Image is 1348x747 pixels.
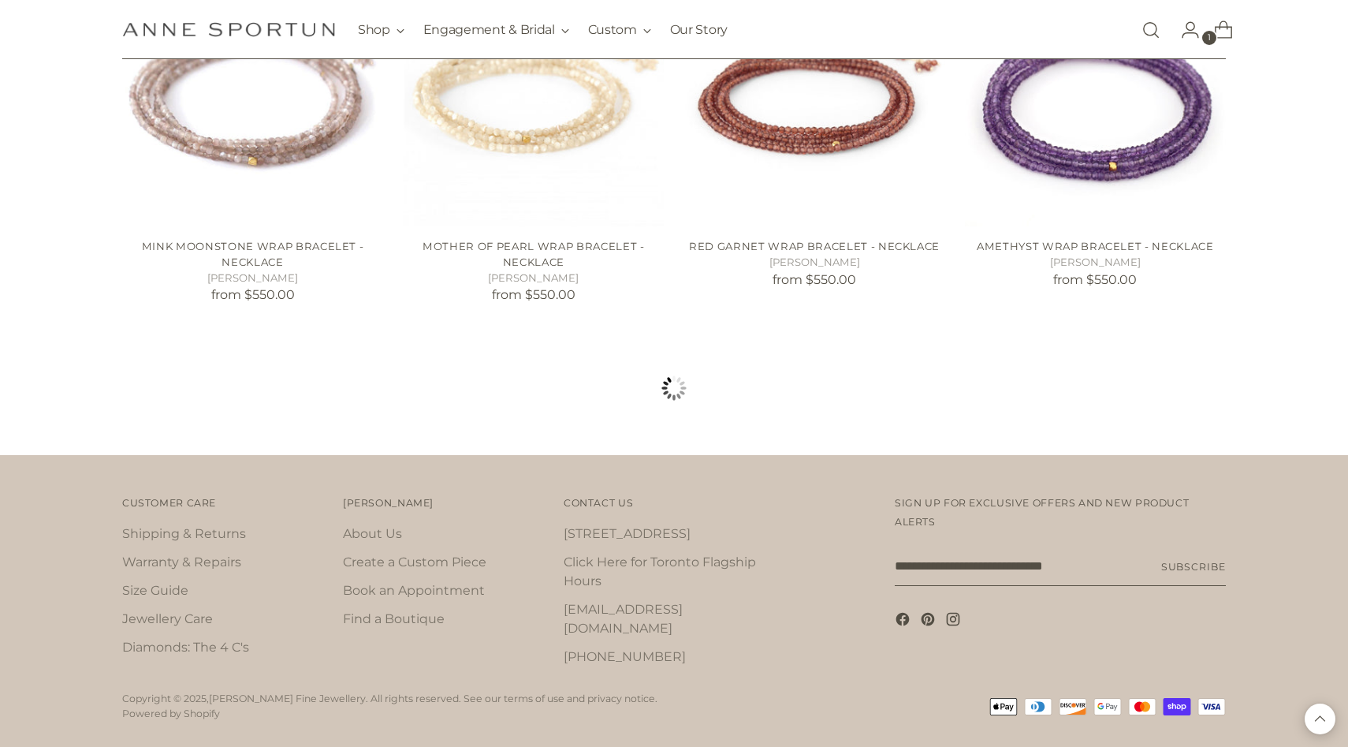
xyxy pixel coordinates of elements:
[564,555,756,588] a: Click Here for Toronto Flagship Hours
[122,286,383,304] p: from $550.00
[122,526,246,541] a: Shipping & Returns
[1168,14,1200,46] a: Go to the account page
[564,602,683,636] a: [EMAIL_ADDRESS][DOMAIN_NAME]
[122,555,241,570] a: Warranty & Repairs
[564,526,691,541] a: [STREET_ADDRESS]
[122,611,213,626] a: Jewellery Care
[564,649,686,664] a: [PHONE_NUMBER]
[1161,547,1226,586] button: Subscribe
[122,497,216,509] span: Customer Care
[1135,14,1167,46] a: Open search modal
[683,271,944,289] p: from $550.00
[343,583,485,598] a: Book an Appointment
[977,240,1214,252] a: Amethyst Wrap Bracelet - Necklace
[1305,704,1335,734] button: Back to top
[403,271,664,286] h5: [PERSON_NAME]
[689,240,940,252] a: Red Garnet Wrap Bracelet - Necklace
[343,611,445,626] a: Find a Boutique
[122,22,335,37] a: Anne Sportun Fine Jewellery
[343,497,434,509] span: [PERSON_NAME]
[423,240,644,268] a: Mother of Pearl Wrap Bracelet - Necklace
[1202,31,1216,45] span: 1
[142,240,364,268] a: Mink Moonstone Wrap Bracelet - Necklace
[683,255,944,271] h5: [PERSON_NAME]
[965,271,1226,289] p: from $550.00
[122,640,249,655] a: Diamonds: The 4 C's
[588,13,651,47] button: Custom
[209,693,366,704] a: [PERSON_NAME] Fine Jewellery
[343,526,402,541] a: About Us
[122,708,220,719] a: Powered by Shopify
[423,13,569,47] button: Engagement & Bridal
[122,692,657,707] p: Copyright © 2025, . All rights reserved. See our terms of use and privacy notice.
[122,583,188,598] a: Size Guide
[403,286,664,304] p: from $550.00
[358,13,404,47] button: Shop
[343,555,486,570] a: Create a Custom Piece
[895,497,1189,528] span: Sign up for exclusive offers and new product alerts
[965,255,1226,271] h5: [PERSON_NAME]
[122,271,383,286] h5: [PERSON_NAME]
[670,13,728,47] a: Our Story
[1201,14,1233,46] a: Open cart modal
[564,497,633,509] span: Contact Us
